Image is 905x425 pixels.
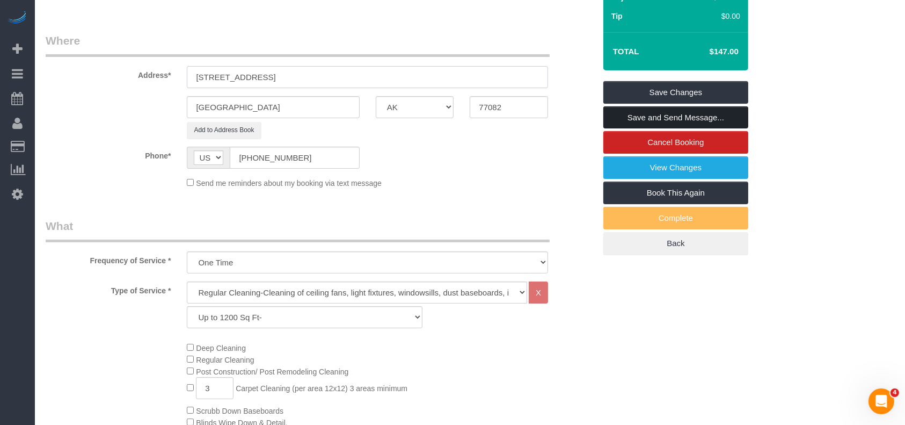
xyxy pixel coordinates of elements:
[38,147,179,161] label: Phone*
[611,11,623,21] label: Tip
[38,282,179,296] label: Type of Service *
[187,122,261,139] button: Add to Address Book
[46,218,550,242] legend: What
[868,388,894,414] iframe: Intercom live chat
[613,47,639,56] strong: Total
[603,232,748,255] a: Back
[6,11,28,26] img: Automaid Logo
[891,388,899,397] span: 4
[236,384,407,393] span: Carpet Cleaning (per area 12x12) 3 areas minimum
[230,147,359,169] input: Phone*
[196,368,348,376] span: Post Construction/ Post Remodeling Cleaning
[677,47,739,56] h4: $147.00
[187,96,359,118] input: City*
[46,33,550,57] legend: Where
[603,182,748,204] a: Book This Again
[603,81,748,104] a: Save Changes
[603,106,748,129] a: Save and Send Message...
[688,11,740,21] div: $0.00
[196,179,382,188] span: Send me reminders about my booking via text message
[38,66,179,81] label: Address*
[603,131,748,154] a: Cancel Booking
[196,356,254,364] span: Regular Cleaning
[603,156,748,179] a: View Changes
[38,251,179,266] label: Frequency of Service *
[196,344,246,352] span: Deep Cleaning
[470,96,548,118] input: Zip Code*
[196,407,283,415] span: Scrubb Down Baseboards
